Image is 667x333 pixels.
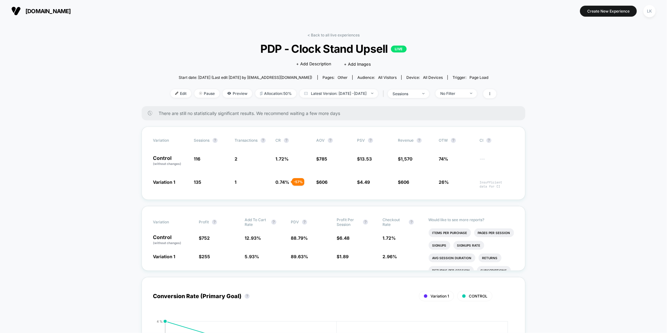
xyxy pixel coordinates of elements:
button: ? [302,220,307,225]
span: 26% [439,179,449,185]
button: ? [486,138,491,143]
span: CR [275,138,281,143]
p: Control [153,156,187,166]
p: Control [153,235,193,245]
span: Profit Per Session [337,217,360,227]
p: Would like to see more reports? [429,217,514,222]
span: $ [357,156,372,161]
img: end [371,93,373,94]
span: 1 [235,179,236,185]
img: end [470,93,472,94]
span: Checkout Rate [382,217,406,227]
span: $ [337,254,349,259]
span: 89.63 % [291,254,308,259]
span: Profit [199,220,209,224]
p: LIVE [391,46,407,52]
button: ? [328,138,333,143]
span: 1.72 % [275,156,289,161]
li: Returns [479,254,502,262]
span: $ [316,156,327,161]
span: [DOMAIN_NAME] [25,8,71,14]
span: 1.89 [339,254,349,259]
span: Pause [194,89,220,98]
img: end [422,93,425,94]
img: calendar [304,92,308,95]
span: Variation [153,217,187,227]
span: other [338,75,348,80]
button: Create New Experience [580,6,637,17]
span: all devices [423,75,443,80]
span: 606 [401,179,409,185]
span: $ [316,179,328,185]
button: ? [271,220,276,225]
span: (without changes) [153,162,181,166]
button: ? [409,220,414,225]
span: 2 [235,156,237,161]
span: $ [199,235,210,241]
span: CONTROL [469,294,487,298]
button: ? [213,138,218,143]
span: 1,570 [401,156,412,161]
span: 2.96 % [382,254,397,259]
button: ? [245,294,250,299]
span: 0.74 % [275,179,289,185]
span: PDV [291,220,299,224]
span: Variation 1 [431,294,449,298]
span: 255 [202,254,210,259]
button: ? [368,138,373,143]
button: ? [284,138,289,143]
span: Add To Cart Rate [245,217,268,227]
li: Avg Session Duration [429,254,475,262]
span: 752 [202,235,210,241]
li: Subscriptions [477,266,511,275]
span: $ [337,235,350,241]
span: (without changes) [153,241,181,245]
button: ? [261,138,266,143]
img: rebalance [260,92,263,95]
span: 135 [194,179,201,185]
span: Edit [171,89,191,98]
span: 74% [439,156,448,161]
span: PDP - Clock Stand Upsell [187,42,480,55]
span: 4.49 [360,179,370,185]
span: Transactions [235,138,258,143]
span: + Add Description [296,61,331,67]
span: Start date: [DATE] (Last edit [DATE] by [EMAIL_ADDRESS][DOMAIN_NAME]) [179,75,312,80]
button: LK [642,5,658,18]
span: $ [199,254,210,259]
img: end [199,92,202,95]
div: Pages: [323,75,348,80]
span: 6.48 [339,235,350,241]
span: PSV [357,138,365,143]
div: - 57 % [292,178,304,186]
tspan: 4 % [157,319,163,323]
button: ? [212,220,217,225]
span: Page Load [469,75,488,80]
div: Audience: [357,75,397,80]
span: $ [357,179,370,185]
span: AOV [316,138,325,143]
span: $ [398,156,412,161]
span: 13.53 [360,156,372,161]
span: All Visitors [378,75,397,80]
span: + Add Images [344,62,371,67]
span: Sessions [194,138,209,143]
div: LK [643,5,656,17]
li: Items Per Purchase [429,228,471,237]
span: | [381,89,388,98]
li: Returns Per Session [429,266,474,275]
button: [DOMAIN_NAME] [9,6,73,16]
span: 12.93 % [245,235,261,241]
span: 785 [319,156,327,161]
span: 5.93 % [245,254,259,259]
span: Allocation: 50% [255,89,296,98]
span: 88.79 % [291,235,308,241]
span: Device: [401,75,447,80]
div: No Filter [440,91,465,96]
span: CI [480,138,514,143]
span: $ [398,179,409,185]
span: 116 [194,156,200,161]
a: < Back to all live experiences [307,33,360,37]
li: Signups [429,241,450,250]
img: Visually logo [11,6,21,16]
